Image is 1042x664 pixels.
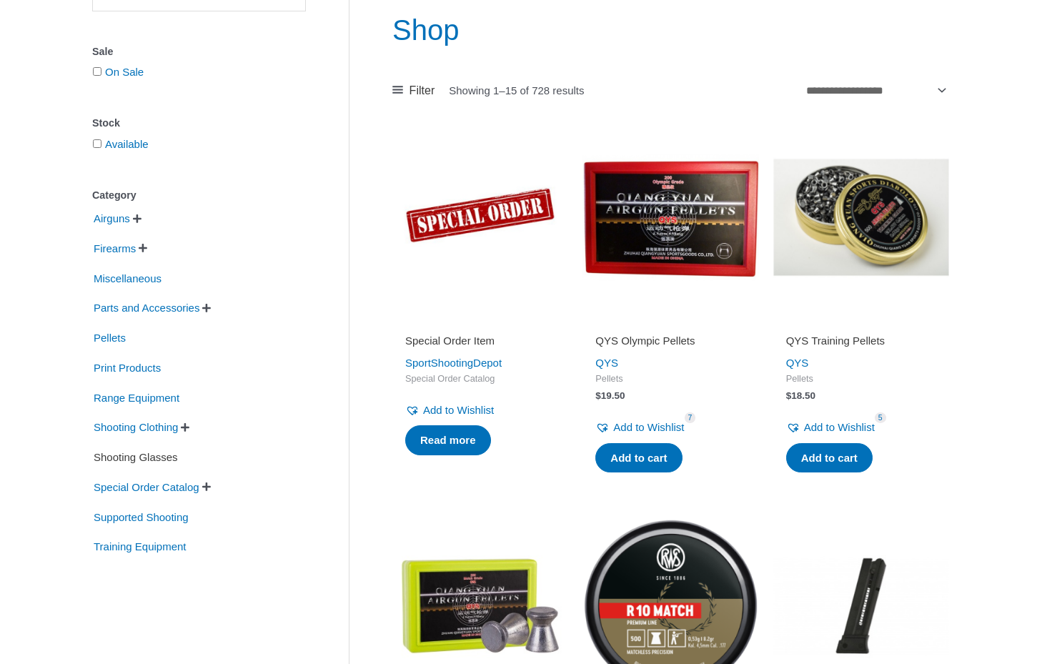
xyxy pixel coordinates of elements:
a: SportShootingDepot [405,357,502,369]
h2: Special Order Item [405,334,555,348]
span: Filter [410,80,435,101]
iframe: Customer reviews powered by Trustpilot [405,314,555,331]
span: Add to Wishlist [804,421,875,433]
img: QYS Olympic Pellets [582,129,758,305]
a: QYS Training Pellets [786,334,936,353]
span: Shooting Clothing [92,415,179,440]
a: Shooting Clothing [92,420,179,432]
a: Airguns [92,212,132,224]
a: Add to Wishlist [595,417,684,437]
span: Miscellaneous [92,267,163,291]
a: Miscellaneous [92,271,163,283]
bdi: 18.50 [786,390,815,401]
span: Pellets [786,373,936,385]
span: Pellets [92,326,127,350]
h1: Shop [392,10,949,50]
span:  [133,214,142,224]
h2: QYS Training Pellets [786,334,936,348]
a: Shooting Glasses [92,450,179,462]
h2: QYS Olympic Pellets [595,334,745,348]
span:  [181,422,189,432]
bdi: 19.50 [595,390,625,401]
span: Special Order Catalog [92,475,201,500]
span: Supported Shooting [92,505,190,530]
a: Special Order Catalog [92,480,201,492]
span: Airguns [92,207,132,231]
a: Pellets [92,331,127,343]
a: Add to Wishlist [786,417,875,437]
span: Firearms [92,237,137,261]
a: Training Equipment [92,540,188,552]
p: Showing 1–15 of 728 results [449,85,584,96]
span: Range Equipment [92,386,181,410]
a: Add to Wishlist [405,400,494,420]
a: On Sale [105,66,144,78]
input: On Sale [93,67,101,76]
a: QYS [595,357,618,369]
span: Special Order Catalog [405,373,555,385]
span:  [139,243,147,253]
img: QYS Training Pellets [773,129,949,305]
iframe: Customer reviews powered by Trustpilot [786,314,936,331]
span: Shooting Glasses [92,445,179,470]
iframe: Customer reviews powered by Trustpilot [595,314,745,331]
a: QYS [786,357,809,369]
a: Parts and Accessories [92,301,201,313]
a: Range Equipment [92,390,181,402]
span: Pellets [595,373,745,385]
a: Filter [392,80,435,101]
a: Firearms [92,242,137,254]
img: Special Order Item [392,129,568,305]
div: Category [92,185,306,206]
span: 7 [685,412,696,423]
a: Supported Shooting [92,510,190,522]
select: Shop order [800,79,949,102]
span:  [202,303,211,313]
span: Parts and Accessories [92,296,201,320]
a: QYS Olympic Pellets [595,334,745,353]
a: Print Products [92,361,162,373]
span: Add to Wishlist [613,421,684,433]
span: Training Equipment [92,535,188,559]
a: Add to cart: “QYS Olympic Pellets” [595,443,682,473]
a: Read more about “Special Order Item” [405,425,491,455]
a: Available [105,138,149,150]
a: Special Order Item [405,334,555,353]
span: 5 [875,412,886,423]
div: Sale [92,41,306,62]
span:  [202,482,211,492]
span: $ [786,390,792,401]
span: Print Products [92,356,162,380]
span: $ [595,390,601,401]
input: Available [93,139,101,148]
span: Add to Wishlist [423,404,494,416]
div: Stock [92,113,306,134]
a: Add to cart: “QYS Training Pellets” [786,443,873,473]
